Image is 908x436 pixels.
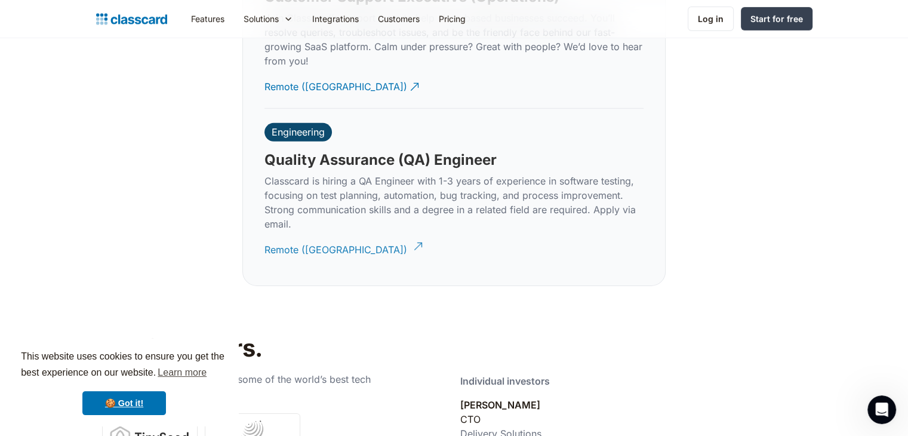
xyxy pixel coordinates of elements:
[272,126,325,138] div: Engineering
[264,70,421,103] a: Remote ([GEOGRAPHIC_DATA])
[264,234,407,257] div: Remote ([GEOGRAPHIC_DATA])
[244,13,279,25] div: Solutions
[460,412,481,426] div: CTO
[234,5,303,32] div: Solutions
[741,7,812,30] a: Start for free
[460,399,540,411] a: [PERSON_NAME]
[10,338,239,426] div: cookieconsent
[303,5,368,32] a: Integrations
[181,5,234,32] a: Features
[368,5,429,32] a: Customers
[96,11,167,27] a: home
[264,70,407,94] div: Remote ([GEOGRAPHIC_DATA])
[429,5,475,32] a: Pricing
[750,13,803,25] div: Start for free
[102,372,413,401] p: We’re proud to be backed by some of the world’s best tech investors.
[264,234,421,266] a: Remote ([GEOGRAPHIC_DATA])
[264,174,644,231] p: Classcard is hiring a QA Engineer with 1-3 years of experience in software testing, focusing on t...
[688,7,734,31] a: Log in
[264,151,497,169] h3: Quality Assurance (QA) Engineer
[102,334,481,363] h2: Our investors.
[867,395,896,424] iframe: Intercom live chat
[82,391,166,415] a: dismiss cookie message
[21,349,227,382] span: This website uses cookies to ensure you get the best experience on our website.
[460,374,550,388] div: Individual investors
[264,11,644,68] p: Join Classcard’s support team to help class-based businesses succeed. You’ll resolve queries, tro...
[698,13,724,25] div: Log in
[156,364,208,382] a: learn more about cookies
